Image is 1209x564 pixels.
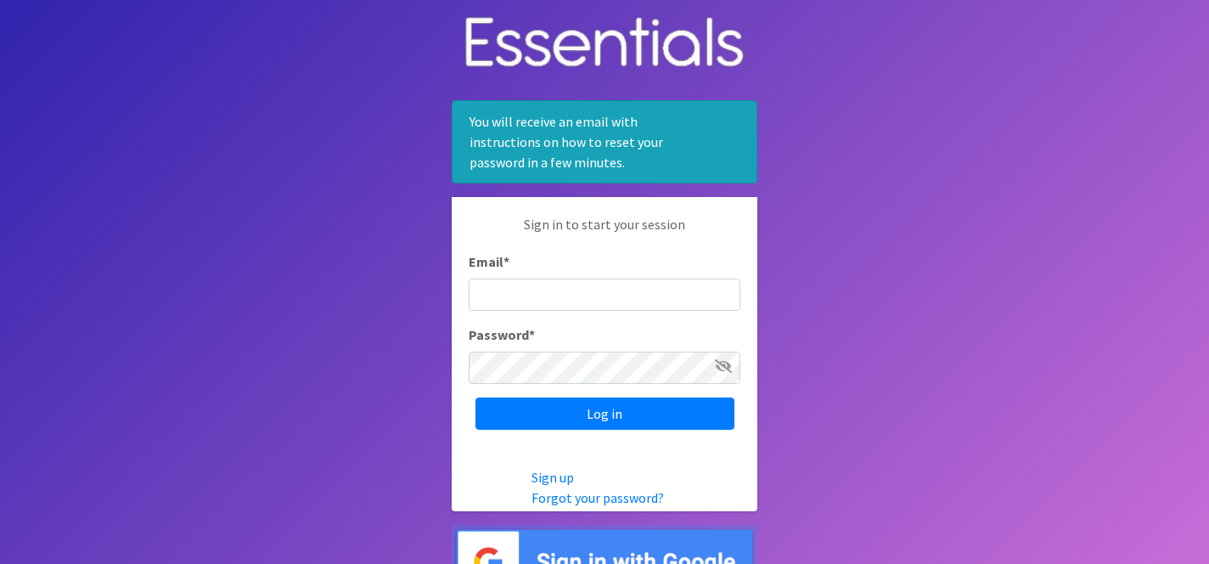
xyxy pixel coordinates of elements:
input: Log in [475,398,734,430]
label: Password [469,324,535,345]
p: Sign in to start your session [469,214,740,251]
abbr: required [503,253,509,270]
a: Forgot your password? [531,489,664,506]
label: Email [469,251,509,272]
abbr: required [529,326,535,343]
a: Sign up [531,469,574,486]
div: You will receive an email with instructions on how to reset your password in a few minutes. [452,100,757,183]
